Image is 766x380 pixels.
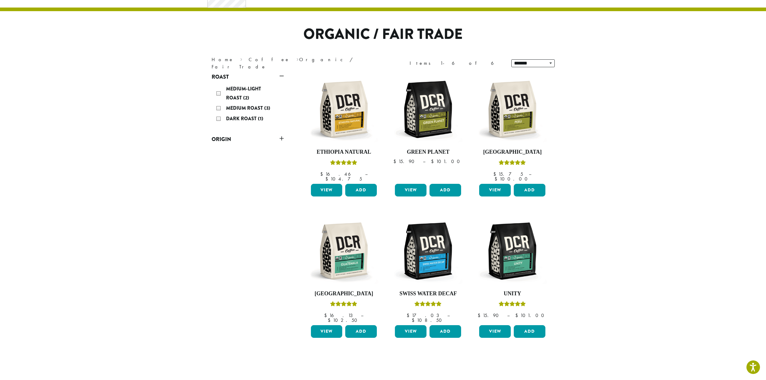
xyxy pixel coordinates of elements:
img: DCR-12oz-FTO-Unity-Stock-scaled.png [478,216,547,286]
span: Dark Roast [226,115,258,122]
a: View [479,184,511,196]
div: Items 1-6 of 6 [410,60,502,67]
a: Coffee [249,56,290,63]
bdi: 16.13 [324,312,355,319]
bdi: 17.03 [407,312,442,319]
bdi: 16.46 [320,171,359,177]
a: UnityRated 5.00 out of 5 [478,216,547,323]
span: $ [325,176,330,182]
span: $ [328,317,333,323]
bdi: 104.75 [325,176,362,182]
a: [GEOGRAPHIC_DATA]Rated 5.00 out of 5 [309,216,379,323]
nav: Breadcrumb [212,56,374,71]
span: $ [407,312,412,319]
span: $ [431,158,436,165]
h4: [GEOGRAPHIC_DATA] [309,290,379,297]
button: Add [514,184,545,196]
span: (1) [258,115,263,122]
span: – [361,312,363,319]
span: $ [515,312,520,319]
a: Green Planet [393,75,463,181]
h4: Swiss Water Decaf [393,290,463,297]
a: Roast [212,72,284,82]
h4: Ethiopia Natural [309,149,379,155]
span: (2) [243,94,249,101]
img: DCR-12oz-FTO-Swiss-Water-Decaf-Stock-scaled.png [393,216,463,286]
bdi: 101.00 [515,312,547,319]
button: Add [345,184,377,196]
a: View [395,184,426,196]
span: $ [320,171,325,177]
span: – [423,158,425,165]
img: DCR-12oz-FTO-Green-Planet-Stock-scaled.png [393,75,463,144]
button: Add [430,325,461,338]
span: › [296,54,299,63]
a: Swiss Water DecafRated 5.00 out of 5 [393,216,463,323]
h4: Unity [478,290,547,297]
span: $ [495,176,500,182]
span: – [507,312,510,319]
button: Add [514,325,545,338]
h1: Organic / Fair Trade [207,26,559,43]
div: Rated 5.00 out of 5 [330,159,357,168]
bdi: 108.50 [412,317,445,323]
a: [GEOGRAPHIC_DATA]Rated 4.83 out of 5 [478,75,547,181]
span: – [529,171,531,177]
a: View [479,325,511,338]
span: $ [493,171,498,177]
a: Home [212,56,234,63]
span: (3) [264,105,270,111]
div: Rated 5.00 out of 5 [330,300,357,309]
bdi: 100.00 [495,176,530,182]
span: $ [478,312,483,319]
div: Roast [212,82,284,127]
div: Rated 5.00 out of 5 [414,300,442,309]
div: Rated 5.00 out of 5 [499,300,526,309]
span: Medium-Light Roast [226,85,261,101]
img: DCR-12oz-FTO-Peru-Stock-scaled.png [478,75,547,144]
h4: Green Planet [393,149,463,155]
span: $ [324,312,329,319]
bdi: 15.90 [393,158,417,165]
a: View [311,184,343,196]
span: Medium Roast [226,105,264,111]
a: View [311,325,343,338]
img: DCR-12oz-FTO-Guatemala-Stock-scaled.png [309,216,378,286]
span: $ [412,317,417,323]
bdi: 101.00 [431,158,463,165]
img: DCR-12oz-FTO-Ethiopia-Natural-Stock-scaled.png [309,75,378,144]
span: – [365,171,367,177]
span: – [447,312,450,319]
div: Rated 4.83 out of 5 [499,159,526,168]
h4: [GEOGRAPHIC_DATA] [478,149,547,155]
a: Ethiopia NaturalRated 5.00 out of 5 [309,75,379,181]
bdi: 102.50 [328,317,360,323]
a: View [395,325,426,338]
bdi: 15.90 [478,312,501,319]
button: Add [345,325,377,338]
span: $ [393,158,399,165]
bdi: 15.75 [493,171,523,177]
a: Origin [212,134,284,144]
span: › [240,54,242,63]
button: Add [430,184,461,196]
